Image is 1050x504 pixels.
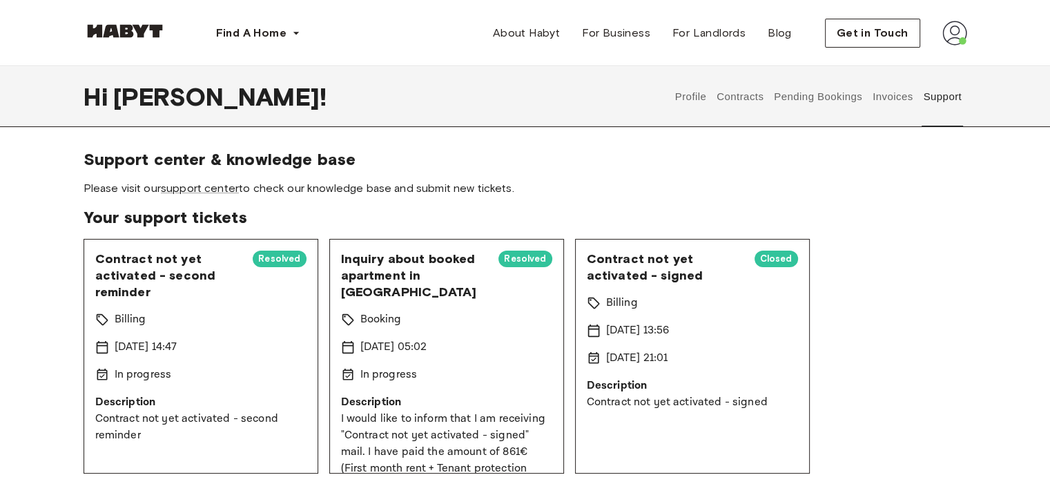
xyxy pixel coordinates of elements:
[115,311,146,328] p: Billing
[95,251,242,300] span: Contract not yet activated - second reminder
[84,149,967,170] span: Support center & knowledge base
[606,350,668,367] p: [DATE] 21:01
[672,25,746,41] span: For Landlords
[715,66,766,127] button: Contracts
[825,19,920,48] button: Get in Touch
[84,207,967,228] span: Your support tickets
[84,82,113,111] span: Hi
[942,21,967,46] img: avatar
[837,25,908,41] span: Get in Touch
[670,66,966,127] div: user profile tabs
[95,394,307,411] p: Description
[582,25,650,41] span: For Business
[661,19,757,47] a: For Landlords
[161,182,239,195] a: support center
[113,82,327,111] span: [PERSON_NAME] !
[587,251,743,284] span: Contract not yet activated - signed
[115,339,177,356] p: [DATE] 14:47
[922,66,964,127] button: Support
[216,25,286,41] span: Find A Home
[115,367,172,383] p: In progress
[587,394,798,411] p: Contract not yet activated - signed
[95,411,307,444] p: Contract not yet activated - second reminder
[341,394,552,411] p: Description
[253,252,306,266] span: Resolved
[606,295,638,311] p: Billing
[587,378,798,394] p: Description
[360,311,402,328] p: Booking
[606,322,670,339] p: [DATE] 13:56
[205,19,311,47] button: Find A Home
[871,66,914,127] button: Invoices
[84,24,166,38] img: Habyt
[493,25,560,41] span: About Habyt
[673,66,708,127] button: Profile
[84,181,967,196] span: Please visit our to check our knowledge base and submit new tickets.
[571,19,661,47] a: For Business
[757,19,803,47] a: Blog
[341,251,488,300] span: Inquiry about booked apartment in [GEOGRAPHIC_DATA]
[482,19,571,47] a: About Habyt
[360,367,418,383] p: In progress
[755,252,798,266] span: Closed
[768,25,792,41] span: Blog
[498,252,552,266] span: Resolved
[360,339,427,356] p: [DATE] 05:02
[772,66,864,127] button: Pending Bookings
